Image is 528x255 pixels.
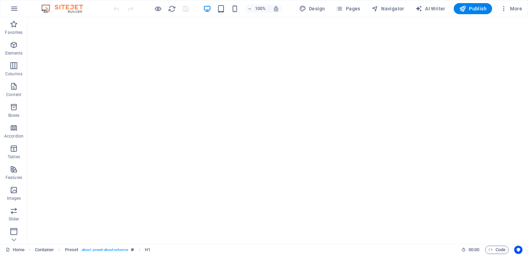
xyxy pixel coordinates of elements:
[369,3,407,14] button: Navigator
[65,246,78,254] span: Click to select. Double-click to edit
[6,246,25,254] a: Click to cancel selection. Double-click to open Pages
[168,5,176,13] i: Reload page
[9,216,19,222] p: Slider
[336,5,360,12] span: Pages
[514,246,522,254] button: Usercentrics
[488,246,506,254] span: Code
[299,5,325,12] span: Design
[8,113,20,118] p: Boxes
[4,133,23,139] p: Accordion
[461,246,480,254] h6: Session time
[485,246,509,254] button: Code
[7,196,21,201] p: Images
[333,3,363,14] button: Pages
[500,5,522,12] span: More
[6,92,21,97] p: Content
[145,246,150,254] span: Click to select. Double-click to edit
[459,5,487,12] span: Publish
[5,71,22,77] p: Columns
[413,3,448,14] button: AI Writer
[255,4,266,13] h6: 100%
[35,246,54,254] span: Click to select. Double-click to edit
[296,3,328,14] button: Design
[168,4,176,13] button: reload
[473,247,474,252] span: :
[81,246,128,254] span: . about .preset-about-columns
[296,3,328,14] div: Design (Ctrl+Alt+Y)
[5,50,23,56] p: Elements
[498,3,525,14] button: More
[454,3,492,14] button: Publish
[469,246,479,254] span: 00 00
[245,4,269,13] button: 100%
[35,246,151,254] nav: breadcrumb
[8,154,20,160] p: Tables
[40,4,92,13] img: Editor Logo
[371,5,404,12] span: Navigator
[154,4,162,13] button: Click here to leave preview mode and continue editing
[273,6,279,12] i: On resize automatically adjust zoom level to fit chosen device.
[5,30,22,35] p: Favorites
[131,248,134,252] i: This element is a customizable preset
[415,5,445,12] span: AI Writer
[6,175,22,180] p: Features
